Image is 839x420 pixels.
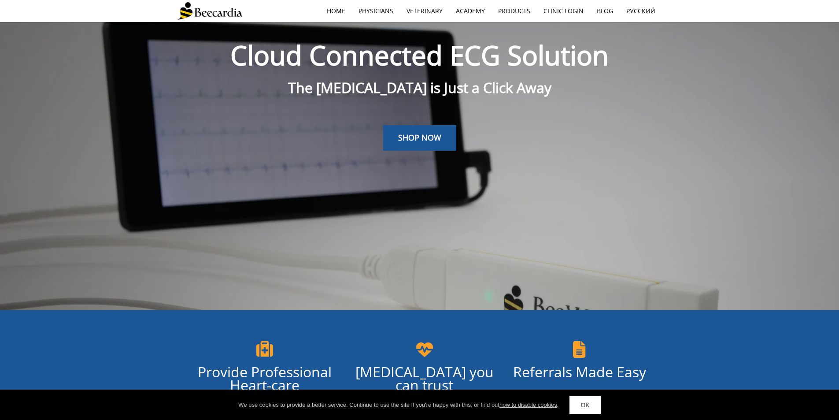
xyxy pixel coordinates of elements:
[569,396,600,414] a: OK
[352,1,400,21] a: Physicians
[355,362,494,394] span: [MEDICAL_DATA] you can trust
[238,401,558,409] div: We use cookies to provide a better service. Continue to use the site If you're happy with this, o...
[620,1,662,21] a: Русский
[198,362,332,394] span: Provide Professional Heart-care
[513,362,646,381] span: Referrals Made Easy
[590,1,620,21] a: Blog
[288,78,551,97] span: The [MEDICAL_DATA] is Just a Click Away
[398,132,441,143] span: SHOP NOW
[537,1,590,21] a: Clinic Login
[320,1,352,21] a: home
[230,37,609,73] span: Cloud Connected ECG Solution
[449,1,492,21] a: Academy
[383,125,456,151] a: SHOP NOW
[177,2,242,20] img: Beecardia
[492,1,537,21] a: Products
[499,401,557,408] a: how to disable cookies
[400,1,449,21] a: Veterinary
